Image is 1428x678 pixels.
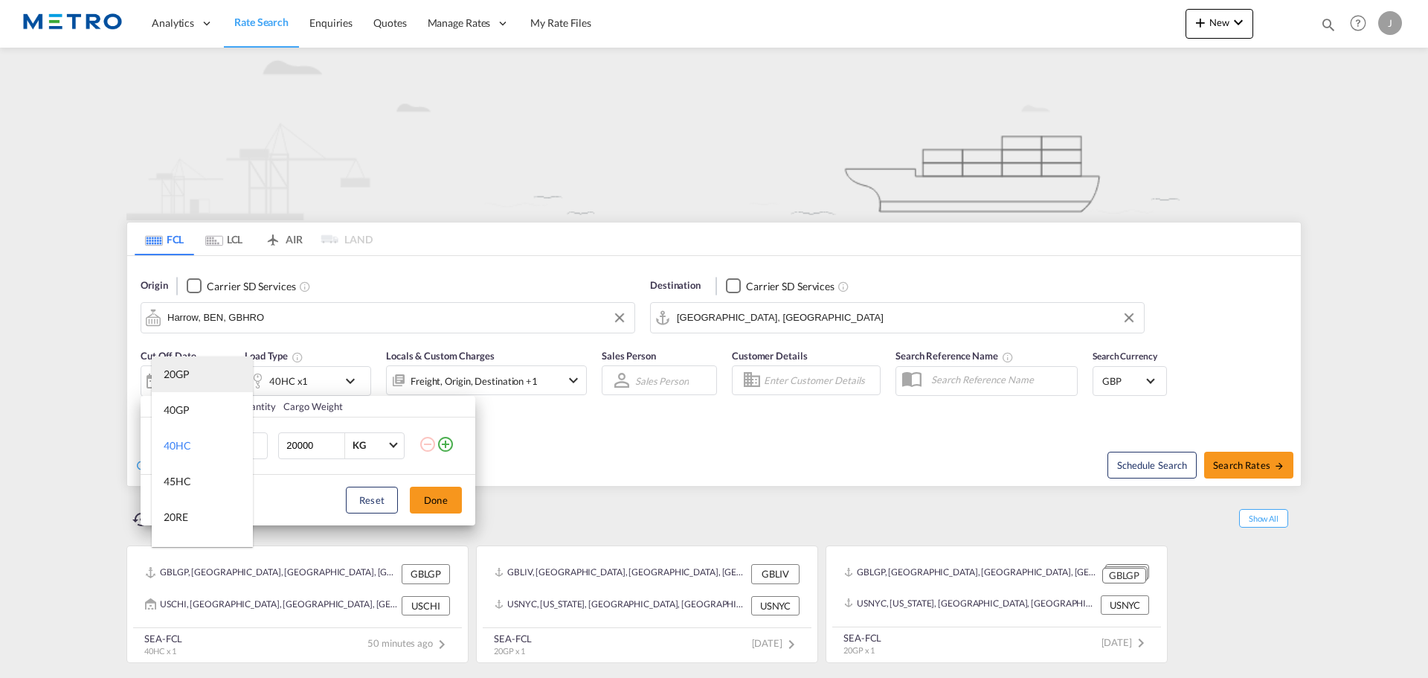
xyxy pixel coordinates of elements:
[164,546,188,560] div: 40RE
[164,474,191,489] div: 45HC
[164,510,188,525] div: 20RE
[164,438,191,453] div: 40HC
[164,367,190,382] div: 20GP
[164,403,190,418] div: 40GP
